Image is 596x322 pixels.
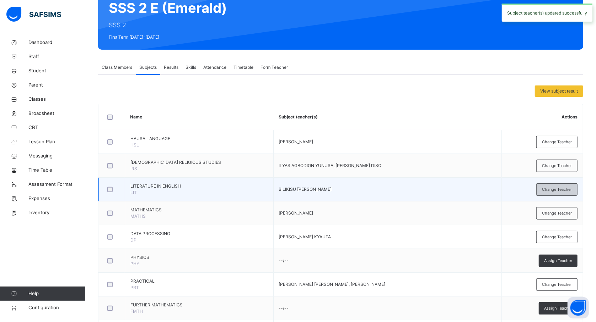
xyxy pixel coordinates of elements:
span: HAUSA LANGUAGE [130,135,268,142]
span: Classes [28,96,85,103]
span: [DEMOGRAPHIC_DATA] RELIGIOUS STUDIES [130,159,268,166]
th: Name [125,104,274,130]
span: PRT [130,285,139,290]
span: LITERATURE IN ENGLISH [130,183,268,189]
span: Staff [28,53,85,60]
span: BILIKISU [PERSON_NAME] [279,187,332,192]
span: FURTHER MATHEMATICS [130,302,268,308]
span: Subjects [139,64,157,71]
span: Change Teacher [542,282,572,288]
span: Dashboard [28,39,85,46]
span: Student [28,67,85,74]
button: Open asap [568,297,589,318]
span: Timetable [233,64,253,71]
span: Change Teacher [542,187,572,193]
span: Broadsheet [28,110,85,117]
span: IRS [130,166,137,171]
th: Actions [501,104,583,130]
span: Change Teacher [542,210,572,216]
span: DATA PROCESSING [130,231,268,237]
span: [PERSON_NAME] [PERSON_NAME], [PERSON_NAME] [279,282,386,287]
span: Assessment Format [28,181,85,188]
span: Change Teacher [542,234,572,240]
th: Subject teacher(s) [273,104,501,130]
span: Class Members [102,64,132,71]
span: MATHS [130,213,146,219]
div: Subject teacher(s) updated successfully [502,4,592,22]
span: Configuration [28,304,85,311]
span: Change Teacher [542,139,572,145]
span: PHY [130,261,139,266]
span: View subject result [540,88,578,94]
span: Change Teacher [542,163,572,169]
td: --/-- [273,296,501,320]
span: LIT [130,190,137,195]
span: Assign Teacher [544,258,572,264]
span: ILYAS AGBODION YUNUSA, [PERSON_NAME] DISO [279,163,382,168]
span: Inventory [28,209,85,216]
span: Results [164,64,178,71]
span: FMTH [130,309,143,314]
span: Parent [28,82,85,89]
span: Form Teacher [261,64,288,71]
span: Help [28,290,85,297]
span: [PERSON_NAME] [279,139,313,144]
span: Time Table [28,167,85,174]
span: PRACTICAL [130,278,268,284]
td: --/-- [273,249,501,273]
span: Messaging [28,152,85,160]
span: Lesson Plan [28,138,85,145]
span: DP [130,237,136,243]
span: PHYSICS [130,254,268,261]
span: Expenses [28,195,85,202]
span: Assign Teacher [544,305,572,311]
img: safsims [6,7,61,22]
span: [PERSON_NAME] KYAUTA [279,234,331,239]
span: Skills [186,64,196,71]
span: HSL [130,142,139,148]
span: CBT [28,124,85,131]
span: Attendance [203,64,226,71]
span: [PERSON_NAME] [279,210,313,216]
span: MATHEMATICS [130,207,268,213]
